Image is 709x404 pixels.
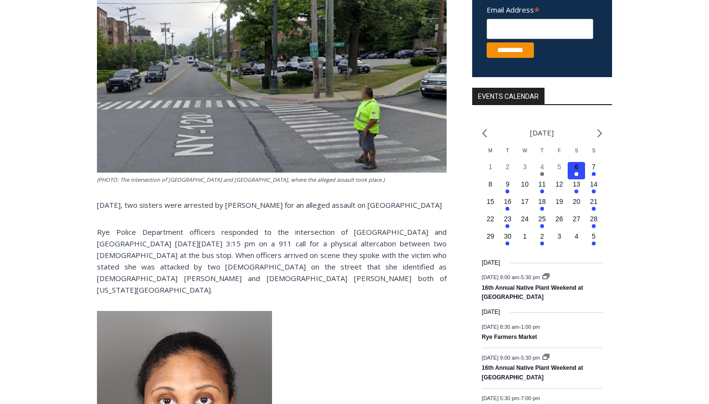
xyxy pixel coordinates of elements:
time: - [482,274,542,280]
time: 30 [504,232,512,240]
time: 22 [487,215,494,223]
em: Has events [574,189,578,193]
em: Has events [592,242,596,245]
button: 16 Has events [499,197,517,214]
time: 15 [487,198,494,205]
h2: Events Calendar [472,88,545,104]
time: - [482,354,542,360]
button: 3 [516,162,533,179]
time: 26 [556,215,563,223]
span: [DATE] 9:00 am [482,274,519,280]
button: 8 [482,179,499,197]
button: 28 Has events [585,214,602,231]
time: 1 [489,163,492,171]
button: 29 [482,231,499,249]
a: 16th Annual Native Plant Weekend at [GEOGRAPHIC_DATA] [482,284,583,301]
span: T [541,148,544,153]
button: 14 Has events [585,179,602,197]
button: 4 [568,231,585,249]
a: 16th Annual Native Plant Weekend at [GEOGRAPHIC_DATA] [482,364,583,381]
button: 13 Has events [568,179,585,197]
a: Rye Farmers Market [482,334,537,341]
span: 1:00 pm [521,323,540,329]
span: [DATE] 9:00 am [482,354,519,360]
p: Rye Police Department officers responded to the intersection of [GEOGRAPHIC_DATA] and [GEOGRAPHIC... [97,226,447,296]
em: Has events [540,207,544,211]
em: Has events [540,224,544,228]
span: S [592,148,596,153]
time: 11 [538,180,546,188]
span: W [522,148,527,153]
span: S [575,148,578,153]
div: Tuesday [499,147,517,162]
time: 5 [558,163,561,171]
span: [DATE] 8:30 am [482,323,519,329]
time: 4 [540,163,544,171]
span: M [489,148,492,153]
time: [DATE] [482,308,500,317]
em: Has events [592,224,596,228]
button: 26 [551,214,568,231]
time: 2 [540,232,544,240]
button: 2 [499,162,517,179]
span: 5:30 pm [521,354,540,360]
time: 28 [590,215,598,223]
time: 21 [590,198,598,205]
time: [DATE] [482,258,500,268]
button: 7 Has events [585,162,602,179]
div: Thursday [533,147,551,162]
time: - [482,395,540,401]
button: 27 [568,214,585,231]
time: 8 [489,180,492,188]
em: Has events [540,172,544,176]
time: 14 [590,180,598,188]
time: 10 [521,180,529,188]
button: 11 Has events [533,179,551,197]
time: 7 [592,163,596,171]
div: Saturday [568,147,585,162]
button: 1 [516,231,533,249]
time: 25 [538,215,546,223]
time: 20 [573,198,581,205]
time: 2 [506,163,510,171]
em: Has events [592,189,596,193]
span: 7:00 pm [521,395,540,401]
time: 1 [523,232,527,240]
button: 24 [516,214,533,231]
em: Has events [592,172,596,176]
time: 3 [558,232,561,240]
button: 19 [551,197,568,214]
button: 30 Has events [499,231,517,249]
span: F [558,148,561,153]
button: 5 [551,162,568,179]
button: 6 Has events [568,162,585,179]
time: 9 [506,180,510,188]
button: 12 [551,179,568,197]
button: 25 Has events [533,214,551,231]
time: 19 [556,198,563,205]
span: T [506,148,509,153]
time: 18 [538,198,546,205]
time: 5 [592,232,596,240]
em: Has events [505,224,509,228]
em: Has events [540,242,544,245]
p: [DATE], two sisters were arrested by [PERSON_NAME] for an alleged assault on [GEOGRAPHIC_DATA] [97,199,447,211]
em: Has events [505,189,509,193]
div: Friday [551,147,568,162]
time: 17 [521,198,529,205]
time: 6 [574,163,578,171]
em: Has events [505,207,509,211]
button: 15 [482,197,499,214]
button: 17 [516,197,533,214]
button: 9 Has events [499,179,517,197]
div: Monday [482,147,499,162]
button: 22 [482,214,499,231]
time: - [482,323,540,329]
a: Previous month [482,129,487,138]
button: 18 Has events [533,197,551,214]
button: 5 Has events [585,231,602,249]
button: 1 [482,162,499,179]
button: 23 Has events [499,214,517,231]
time: 29 [487,232,494,240]
time: 4 [574,232,578,240]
